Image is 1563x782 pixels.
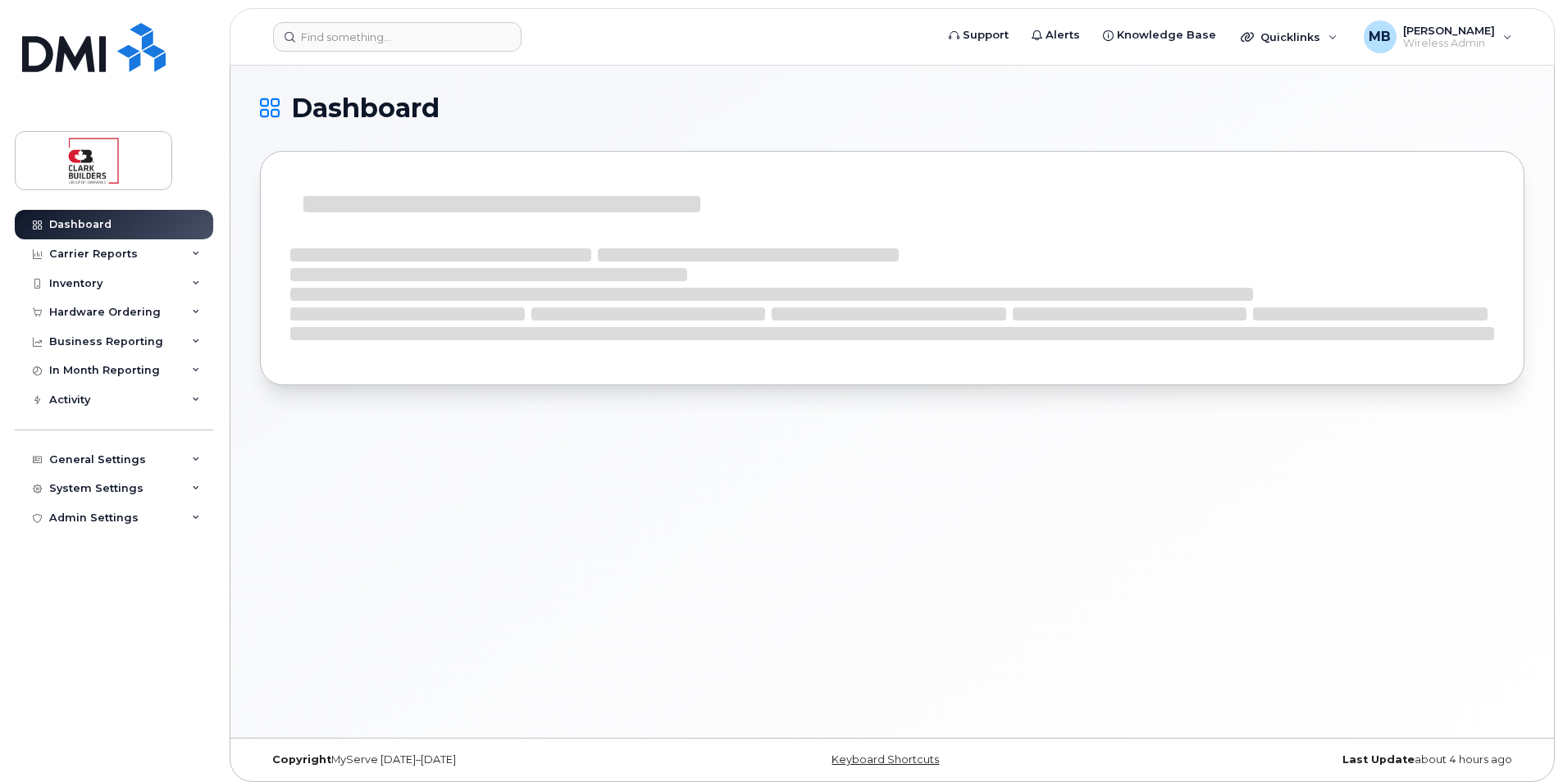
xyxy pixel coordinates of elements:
[272,753,331,766] strong: Copyright
[1342,753,1415,766] strong: Last Update
[832,753,939,766] a: Keyboard Shortcuts
[1103,753,1524,766] div: about 4 hours ago
[291,96,440,120] span: Dashboard
[260,753,681,766] div: MyServe [DATE]–[DATE]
